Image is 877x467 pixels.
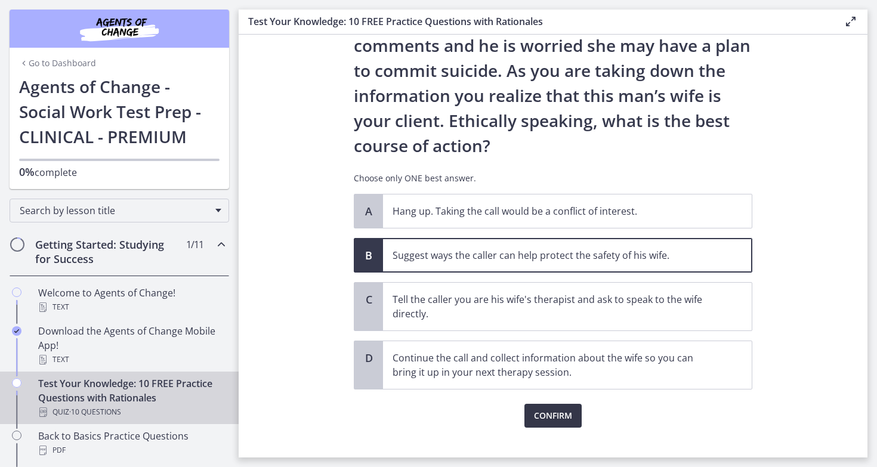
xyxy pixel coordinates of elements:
button: Confirm [524,404,582,428]
p: complete [19,165,220,180]
p: Hang up. Taking the call would be a conflict of interest. [393,204,718,218]
img: Agents of Change [48,14,191,43]
span: · 10 Questions [69,405,121,419]
div: PDF [38,443,224,457]
span: A [362,204,376,218]
div: Text [38,352,224,367]
span: B [362,248,376,262]
span: 0% [19,165,35,179]
p: Tell the caller you are his wife's therapist and ask to speak to the wife directly. [393,292,718,321]
span: C [362,292,376,307]
div: Quiz [38,405,224,419]
div: Back to Basics Practice Questions [38,429,224,457]
div: Search by lesson title [10,199,229,222]
p: Continue the call and collect information about the wife so you can bring it up in your next ther... [393,351,718,379]
p: Suggest ways the caller can help protect the safety of his wife. [393,248,718,262]
a: Go to Dashboard [19,57,96,69]
h2: Getting Started: Studying for Success [35,237,181,266]
div: Welcome to Agents of Change! [38,286,224,314]
div: Test Your Knowledge: 10 FREE Practice Questions with Rationales [38,376,224,419]
span: Search by lesson title [20,204,209,217]
p: Choose only ONE best answer. [354,172,752,184]
span: 1 / 11 [186,237,203,252]
i: Completed [12,326,21,336]
h3: Test Your Knowledge: 10 FREE Practice Questions with Rationales [248,14,824,29]
div: Download the Agents of Change Mobile App! [38,324,224,367]
h1: Agents of Change - Social Work Test Prep - CLINICAL - PREMIUM [19,74,220,149]
span: D [362,351,376,365]
span: Confirm [534,409,572,423]
div: Text [38,300,224,314]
